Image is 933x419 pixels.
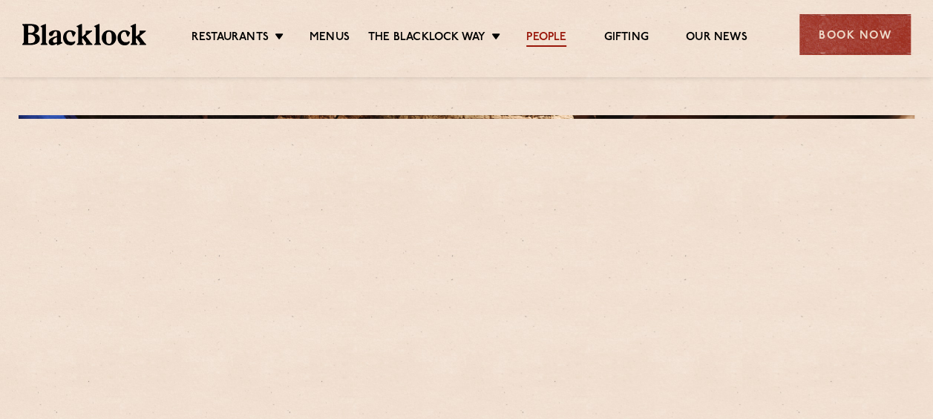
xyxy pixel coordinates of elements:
[686,30,747,47] a: Our News
[22,24,146,45] img: BL_Textured_Logo-footer-cropped.svg
[603,30,648,47] a: Gifting
[526,30,566,47] a: People
[191,30,269,47] a: Restaurants
[368,30,485,47] a: The Blacklock Way
[799,14,911,55] div: Book Now
[310,30,350,47] a: Menus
